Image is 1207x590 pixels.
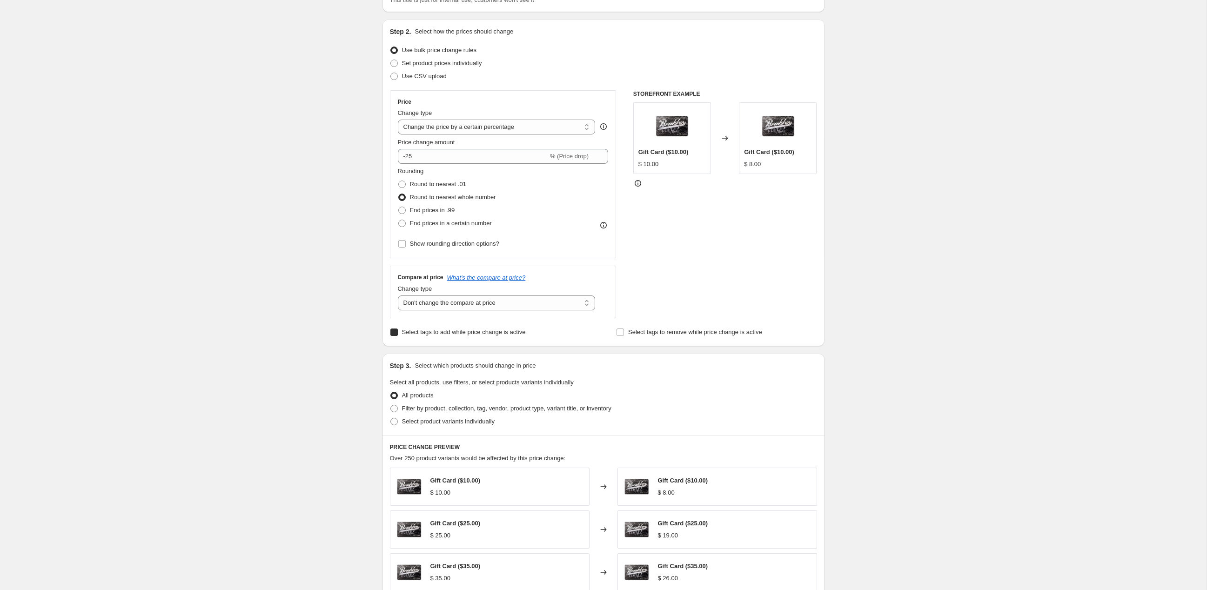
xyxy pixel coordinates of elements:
[410,220,492,227] span: End prices in a certain number
[430,531,450,540] div: $ 25.00
[633,90,817,98] h6: STOREFRONT EXAMPLE
[653,107,691,145] img: gift-card_80x.jpg
[759,107,797,145] img: gift-card_80x.jpg
[599,122,608,131] div: help
[744,160,761,169] div: $ 8.00
[402,329,526,335] span: Select tags to add while price change is active
[628,329,762,335] span: Select tags to remove while price change is active
[430,520,481,527] span: Gift Card ($25.00)
[415,361,536,370] p: Select which products should change in price
[398,139,455,146] span: Price change amount
[402,73,447,80] span: Use CSV upload
[402,405,611,412] span: Filter by product, collection, tag, vendor, product type, variant title, or inventory
[390,27,411,36] h2: Step 2.
[402,392,434,399] span: All products
[398,168,424,174] span: Rounding
[447,274,526,281] button: What's the compare at price?
[658,520,708,527] span: Gift Card ($25.00)
[395,516,423,543] img: gift-card_80x.jpg
[390,455,566,462] span: Over 250 product variants would be affected by this price change:
[550,153,589,160] span: % (Price drop)
[415,27,513,36] p: Select how the prices should change
[410,207,455,214] span: End prices in .99
[410,181,466,188] span: Round to nearest .01
[398,98,411,106] h3: Price
[430,477,481,484] span: Gift Card ($10.00)
[398,285,432,292] span: Change type
[744,148,794,155] span: Gift Card ($10.00)
[623,516,650,543] img: gift-card_80x.jpg
[430,563,481,570] span: Gift Card ($35.00)
[658,574,678,583] div: $ 26.00
[390,361,411,370] h2: Step 3.
[410,194,496,201] span: Round to nearest whole number
[398,149,548,164] input: -15
[658,477,708,484] span: Gift Card ($10.00)
[410,240,499,247] span: Show rounding direction options?
[402,47,476,54] span: Use bulk price change rules
[402,60,482,67] span: Set product prices individually
[398,274,443,281] h3: Compare at price
[390,379,574,386] span: Select all products, use filters, or select products variants individually
[390,443,817,451] h6: PRICE CHANGE PREVIEW
[623,558,650,586] img: gift-card_80x.jpg
[395,473,423,501] img: gift-card_80x.jpg
[402,418,495,425] span: Select product variants individually
[638,160,658,169] div: $ 10.00
[623,473,650,501] img: gift-card_80x.jpg
[658,488,675,497] div: $ 8.00
[395,558,423,586] img: gift-card_80x.jpg
[638,148,689,155] span: Gift Card ($10.00)
[430,488,450,497] div: $ 10.00
[398,109,432,116] span: Change type
[430,574,450,583] div: $ 35.00
[658,563,708,570] span: Gift Card ($35.00)
[658,531,678,540] div: $ 19.00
